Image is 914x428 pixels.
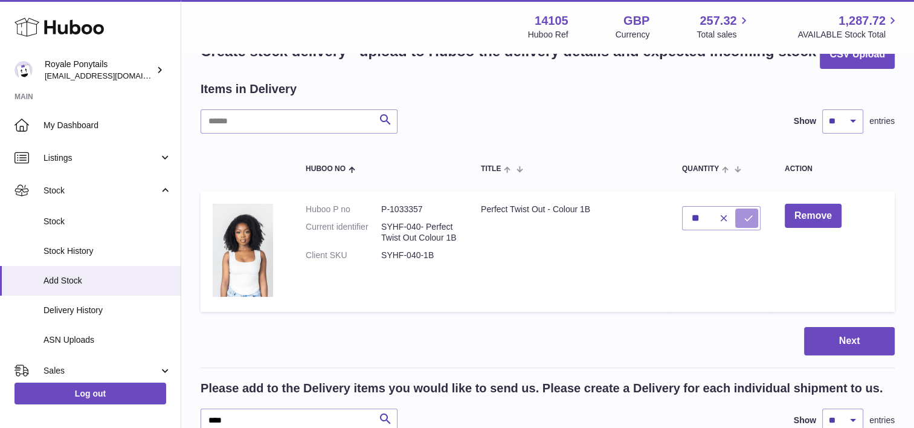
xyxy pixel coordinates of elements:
div: Huboo Ref [528,29,568,41]
dt: Current identifier [306,221,381,244]
span: Title [481,165,501,173]
dt: Client SKU [306,250,381,261]
span: Add Stock [43,275,172,287]
label: Show [794,415,816,426]
button: Remove [785,204,842,229]
span: [EMAIL_ADDRESS][DOMAIN_NAME] [45,71,178,80]
a: 257.32 Total sales [697,13,750,41]
strong: 14105 [535,13,568,29]
span: AVAILABLE Stock Total [797,29,900,41]
span: Huboo no [306,165,346,173]
button: CSV Upload [820,41,895,69]
dd: SYHF-040- Perfect Twist Out Colour 1B [381,221,457,244]
span: Total sales [697,29,750,41]
strong: GBP [623,13,649,29]
span: Stock [43,216,172,227]
button: Next [804,327,895,355]
span: ASN Uploads [43,334,172,346]
span: Stock History [43,245,172,257]
dt: Huboo P no [306,204,381,215]
div: Currency [616,29,650,41]
div: Action [785,165,883,173]
span: entries [869,415,895,426]
span: Listings [43,152,159,164]
img: qphill92@gmail.com [14,61,33,79]
td: Perfect Twist Out - Colour 1B [469,192,670,312]
a: Log out [14,383,166,404]
span: My Dashboard [43,120,172,131]
a: 1,287.72 AVAILABLE Stock Total [797,13,900,41]
img: Perfect Twist Out - Colour 1B [213,204,273,297]
h2: Please add to the Delivery items you would like to send us. Please create a Delivery for each ind... [201,380,883,397]
span: Stock [43,185,159,196]
label: Show [794,115,816,127]
dd: P-1033357 [381,204,457,215]
span: entries [869,115,895,127]
span: 257.32 [700,13,736,29]
span: Delivery History [43,305,172,316]
h2: Items in Delivery [201,81,297,97]
span: Quantity [682,165,719,173]
div: Royale Ponytails [45,59,153,82]
dd: SYHF-040-1B [381,250,457,261]
span: Sales [43,365,159,377]
span: 1,287.72 [838,13,886,29]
